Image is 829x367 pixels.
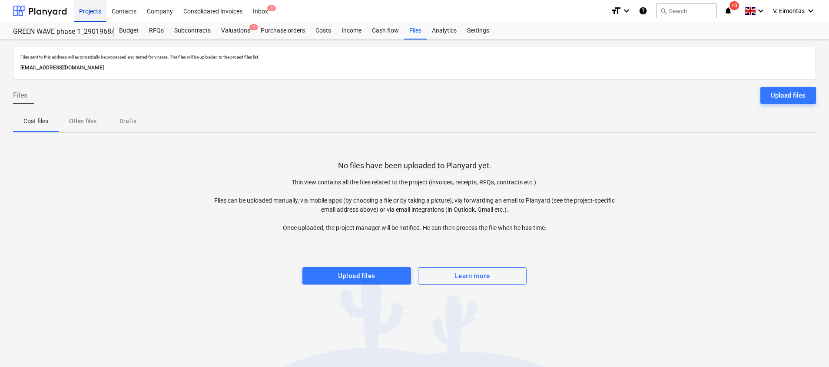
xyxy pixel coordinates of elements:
[114,22,144,39] a: Budget
[621,6,632,16] i: keyboard_arrow_down
[338,270,375,282] div: Upload files
[267,5,276,11] span: 1
[760,87,816,104] button: Upload files
[786,325,829,367] iframe: Chat Widget
[771,90,806,101] div: Upload files
[756,6,766,16] i: keyboard_arrow_down
[216,22,255,39] div: Valuations
[310,22,336,39] a: Costs
[13,27,103,36] div: GREEN WAVE phase 1_2901968/2901969/2901972
[20,63,809,72] p: [EMAIL_ADDRESS][DOMAIN_NAME]
[367,22,404,39] a: Cash flow
[249,24,258,30] span: 1
[730,1,739,10] span: 10
[773,7,805,14] span: V. Eimontas
[69,117,96,126] p: Other files
[214,178,615,233] p: This view contains all the files related to the project (invoices, receipts, RFQs, contracts etc....
[418,267,527,285] button: Learn more
[639,6,647,16] i: Knowledge base
[611,6,621,16] i: format_size
[404,22,427,39] a: Files
[656,3,717,18] button: Search
[462,22,494,39] a: Settings
[23,117,48,126] p: Cost files
[302,267,411,285] button: Upload files
[255,22,310,39] a: Purchase orders
[338,161,491,171] p: No files have been uploaded to Planyard yet.
[13,90,27,101] span: Files
[216,22,255,39] a: Valuations1
[117,117,138,126] p: Drafts
[660,7,667,14] span: search
[169,22,216,39] a: Subcontracts
[427,22,462,39] a: Analytics
[455,270,490,282] div: Learn more
[336,22,367,39] a: Income
[20,54,809,60] p: Files sent to this address will automatically be processed and tested for viruses. The files will...
[806,6,816,16] i: keyboard_arrow_down
[144,22,169,39] a: RFQs
[724,6,733,16] i: notifications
